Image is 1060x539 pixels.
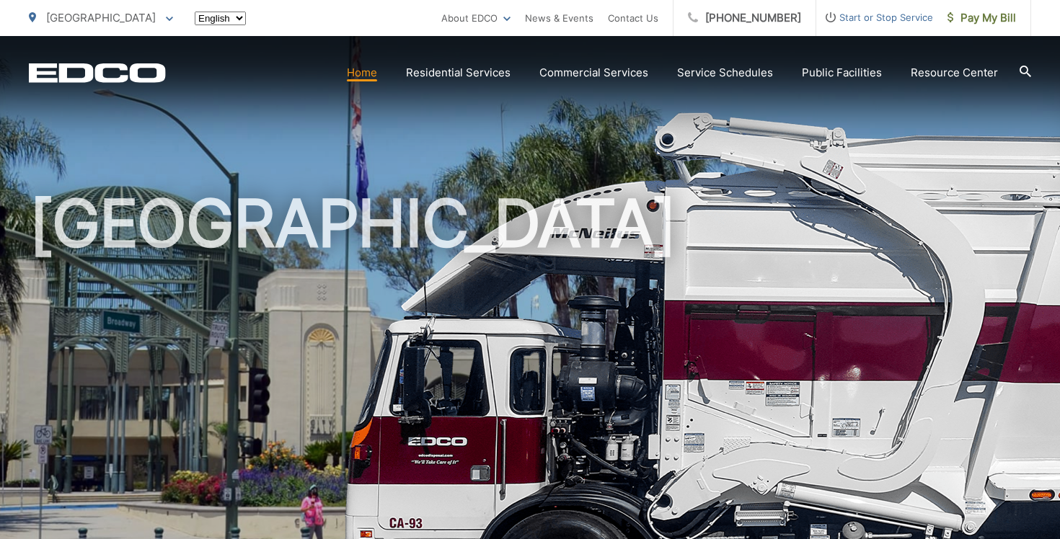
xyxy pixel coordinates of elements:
[46,11,156,24] span: [GEOGRAPHIC_DATA]
[608,9,658,27] a: Contact Us
[802,64,882,81] a: Public Facilities
[29,63,166,83] a: EDCD logo. Return to the homepage.
[525,9,593,27] a: News & Events
[948,9,1016,27] span: Pay My Bill
[347,64,377,81] a: Home
[911,64,998,81] a: Resource Center
[539,64,648,81] a: Commercial Services
[195,12,246,25] select: Select a language
[441,9,511,27] a: About EDCO
[406,64,511,81] a: Residential Services
[677,64,773,81] a: Service Schedules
